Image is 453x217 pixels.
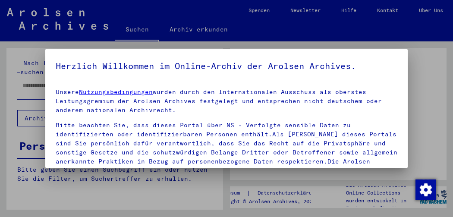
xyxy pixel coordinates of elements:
img: Zustimmung ändern [415,179,436,200]
p: Unsere wurden durch den Internationalen Ausschuss als oberstes Leitungsgremium der Arolsen Archiv... [56,88,397,115]
h5: Herzlich Willkommen im Online-Archiv der Arolsen Archives. [56,59,397,73]
a: Nutzungsbedingungen [79,88,153,96]
p: Bitte beachten Sie, dass dieses Portal über NS - Verfolgte sensible Daten zu identifizierten oder... [56,121,397,184]
div: Zustimmung ändern [415,179,436,200]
